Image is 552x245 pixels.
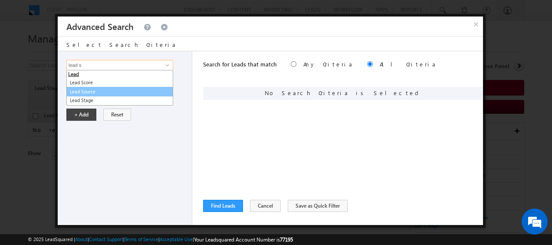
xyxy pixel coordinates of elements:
a: Lead Score [67,78,173,87]
a: About [75,236,88,242]
li: Lead [67,70,173,78]
div: No Search Criteria is Selected [203,87,483,100]
button: Find Leads [203,200,243,212]
label: All Criteria [380,60,437,68]
a: Terms of Service [125,236,158,242]
span: 77195 [280,236,293,243]
label: Any Criteria [303,60,353,68]
button: × [469,17,483,32]
h3: Advanced Search [66,17,134,36]
button: Reset [103,109,131,121]
img: d_60004797649_company_0_60004797649 [15,46,36,57]
div: Chat with us now [45,46,146,57]
a: Lead Stage [67,96,173,105]
em: Start Chat [118,188,158,199]
a: Show All Items [161,61,172,70]
a: Contact Support [89,236,123,242]
a: Lead Source [66,87,173,97]
textarea: Type your message and hit 'Enter' [11,80,158,181]
input: Type to Search [66,60,173,70]
button: Save as Quick Filter [288,200,348,212]
button: + Add [66,109,96,121]
div: Minimize live chat window [142,4,163,25]
span: © 2025 LeadSquared | | | | | [28,235,293,244]
span: Search for Leads that match [203,60,277,68]
span: Your Leadsquared Account Number is [194,236,293,243]
span: Select Search Criteria [66,41,177,48]
button: Cancel [250,200,281,212]
a: Acceptable Use [160,236,193,242]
